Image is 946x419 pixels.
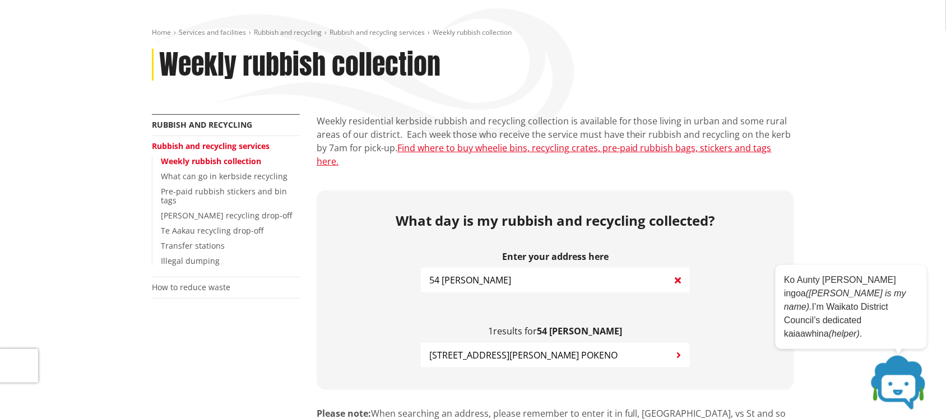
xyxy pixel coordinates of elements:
h1: Weekly rubbish collection [159,49,440,81]
em: ([PERSON_NAME] is my name). [784,288,906,311]
a: Pre-paid rubbish stickers and bin tags [161,186,287,206]
a: Home [152,27,171,37]
span: [STREET_ADDRESS][PERSON_NAME] POKENO [429,348,618,362]
a: What can go in kerbside recycling [161,171,287,181]
a: Find where to buy wheelie bins, recycling crates, pre-paid rubbish bags, stickers and tags here. [317,142,772,167]
em: (helper) [829,329,860,338]
a: Rubbish and recycling [152,119,252,130]
span: Weekly rubbish collection [433,27,512,37]
a: Te Aakau recycling drop-off [161,225,263,236]
nav: breadcrumb [152,28,794,38]
a: How to reduce waste [152,282,230,292]
label: Enter your address here [421,252,690,262]
span: 1 [489,325,494,337]
h2: What day is my rubbish and recycling collected? [325,213,786,229]
a: Weekly rubbish collection [161,156,261,166]
p: Ko Aunty [PERSON_NAME] ingoa I’m Waikato District Council’s dedicated kaiaawhina . [784,273,919,341]
a: Illegal dumping [161,255,220,266]
a: Rubbish and recycling [254,27,322,37]
a: Transfer stations [161,240,225,251]
input: e.g. Duke Street NGARUAWAHIA [421,268,690,292]
a: Rubbish and recycling services [152,141,270,151]
b: 54 [PERSON_NAME] [537,325,623,337]
button: [STREET_ADDRESS][PERSON_NAME] POKENO [421,343,690,367]
a: [PERSON_NAME] recycling drop-off [161,210,292,221]
p: results for [421,326,690,337]
p: Weekly residential kerbside rubbish and recycling collection is available for those living in urb... [317,114,794,168]
a: Rubbish and recycling services [330,27,425,37]
a: Services and facilities [179,27,246,37]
